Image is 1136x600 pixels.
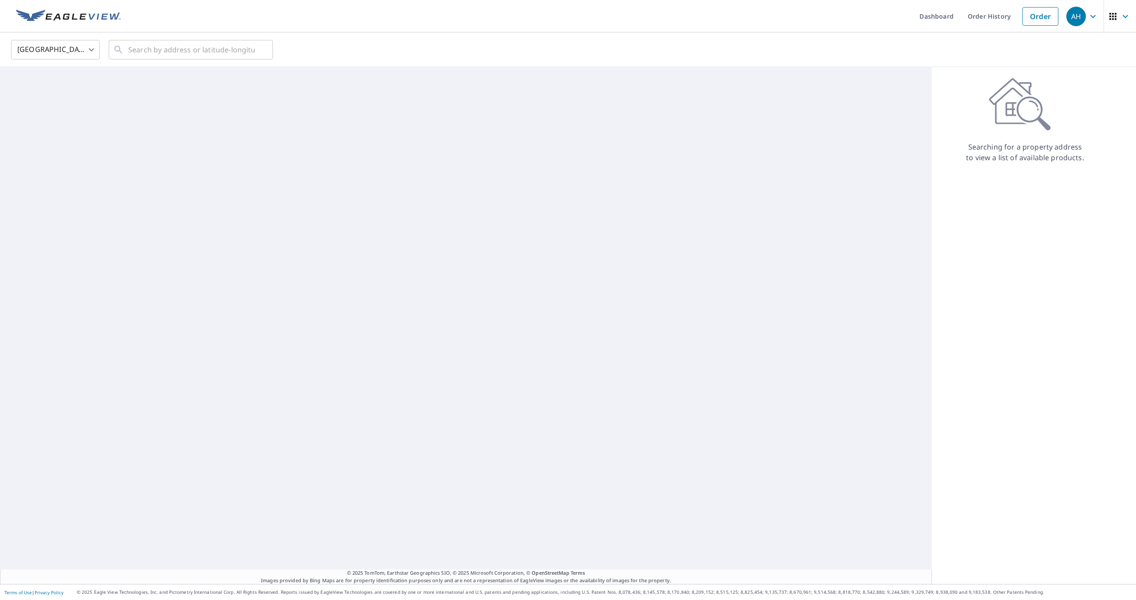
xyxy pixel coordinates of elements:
input: Search by address or latitude-longitude [128,37,255,62]
a: Terms [571,569,585,576]
a: Terms of Use [4,589,32,596]
p: Searching for a property address to view a list of available products. [966,142,1085,163]
p: | [4,590,63,595]
div: [GEOGRAPHIC_DATA] [11,37,100,62]
a: Order [1022,7,1058,26]
span: © 2025 TomTom, Earthstar Geographics SIO, © 2025 Microsoft Corporation, © [347,569,585,577]
a: OpenStreetMap [532,569,569,576]
a: Privacy Policy [35,589,63,596]
p: © 2025 Eagle View Technologies, Inc. and Pictometry International Corp. All Rights Reserved. Repo... [77,589,1132,596]
div: AH [1066,7,1086,26]
img: EV Logo [16,10,121,23]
